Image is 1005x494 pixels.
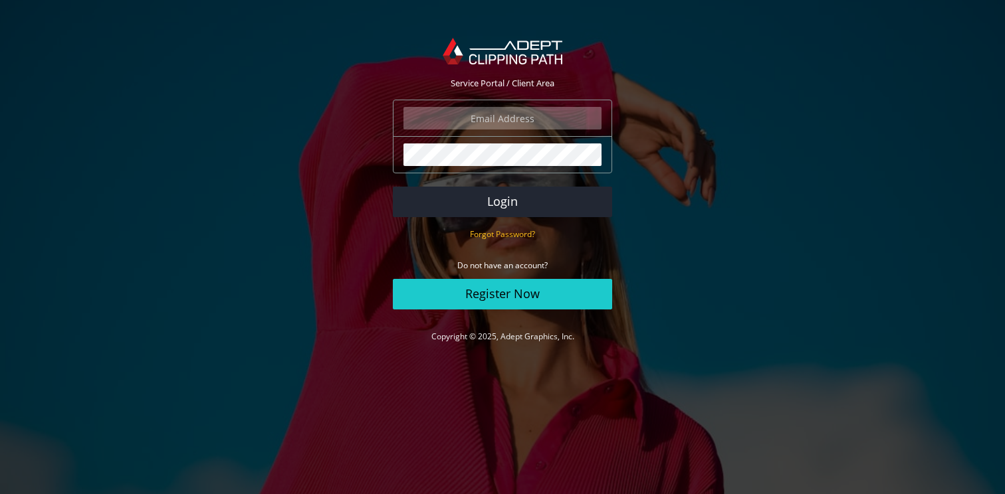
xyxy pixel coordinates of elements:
[451,77,554,89] span: Service Portal / Client Area
[393,279,612,309] a: Register Now
[443,38,562,64] img: Adept Graphics
[403,107,602,129] input: Email Address
[470,228,535,240] a: Forgot Password?
[470,228,535,240] small: Forgot Password?
[431,331,574,342] a: Copyright © 2025, Adept Graphics, Inc.
[457,260,548,271] small: Do not have an account?
[393,187,612,217] button: Login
